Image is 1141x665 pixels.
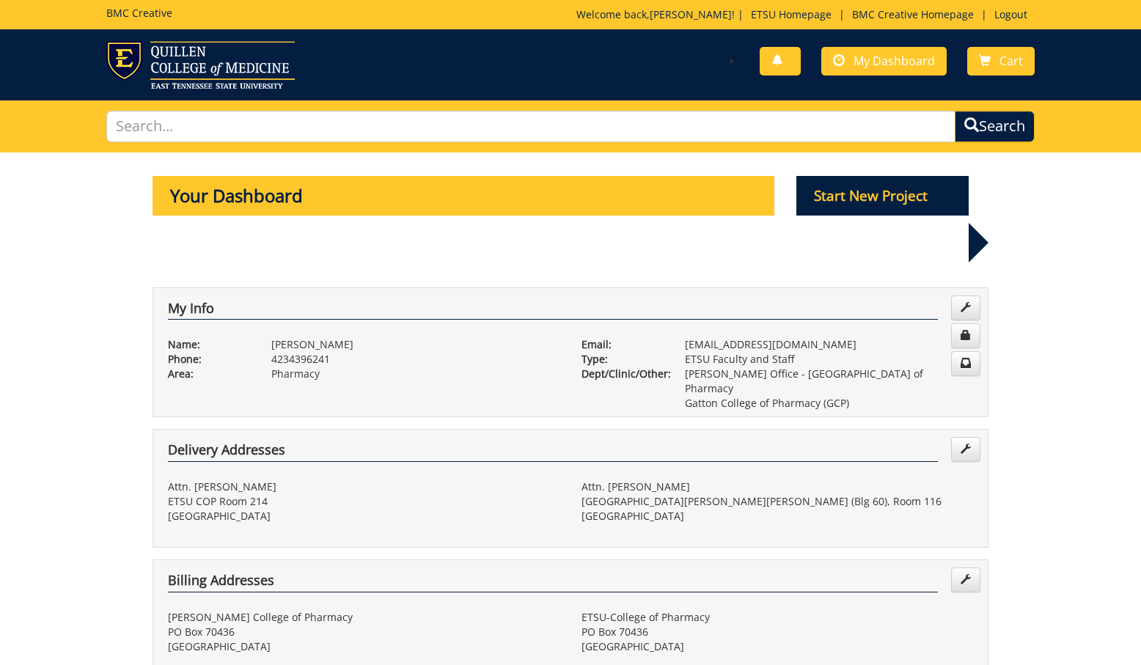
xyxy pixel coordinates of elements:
[168,337,249,352] p: Name:
[581,480,973,494] p: Attn. [PERSON_NAME]
[951,323,980,348] a: Change Password
[153,176,774,216] p: Your Dashboard
[106,111,956,142] input: Search...
[685,352,973,367] p: ETSU Faculty and Staff
[685,367,973,396] p: [PERSON_NAME] Office - [GEOGRAPHIC_DATA] of Pharmacy
[168,352,249,367] p: Phone:
[987,7,1035,21] a: Logout
[854,53,935,69] span: My Dashboard
[168,480,560,494] p: Attn. [PERSON_NAME]
[581,367,663,381] p: Dept/Clinic/Other:
[951,437,980,462] a: Edit Addresses
[685,337,973,352] p: [EMAIL_ADDRESS][DOMAIN_NAME]
[796,190,969,204] a: Start New Project
[581,639,973,654] p: [GEOGRAPHIC_DATA]
[168,443,938,462] h4: Delivery Addresses
[650,7,732,21] a: [PERSON_NAME]
[951,351,980,376] a: Change Communication Preferences
[271,352,560,367] p: 4234396241
[168,494,560,509] p: ETSU COP Room 214
[796,176,969,216] p: Start New Project
[168,509,560,523] p: [GEOGRAPHIC_DATA]
[581,352,663,367] p: Type:
[744,7,839,21] a: ETSU Homepage
[581,509,973,523] p: [GEOGRAPHIC_DATA]
[271,337,560,352] p: [PERSON_NAME]
[581,610,973,625] p: ETSU-College of Pharmacy
[967,47,1035,76] a: Cart
[168,367,249,381] p: Area:
[168,573,938,592] h4: Billing Addresses
[106,41,295,89] img: ETSU logo
[168,639,560,654] p: [GEOGRAPHIC_DATA]
[821,47,947,76] a: My Dashboard
[581,494,973,509] p: [GEOGRAPHIC_DATA][PERSON_NAME][PERSON_NAME] (Blg 60), Room 116
[168,610,560,625] p: [PERSON_NAME] College of Pharmacy
[168,625,560,639] p: PO Box 70436
[955,111,1035,142] button: Search
[271,367,560,381] p: Pharmacy
[951,295,980,320] a: Edit Info
[168,301,938,320] h4: My Info
[581,625,973,639] p: PO Box 70436
[576,7,1035,22] p: Welcome back, ! | | |
[845,7,981,21] a: BMC Creative Homepage
[951,567,980,592] a: Edit Addresses
[685,396,973,411] p: Gatton College of Pharmacy (GCP)
[106,7,172,18] h5: BMC Creative
[999,53,1023,69] span: Cart
[581,337,663,352] p: Email:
